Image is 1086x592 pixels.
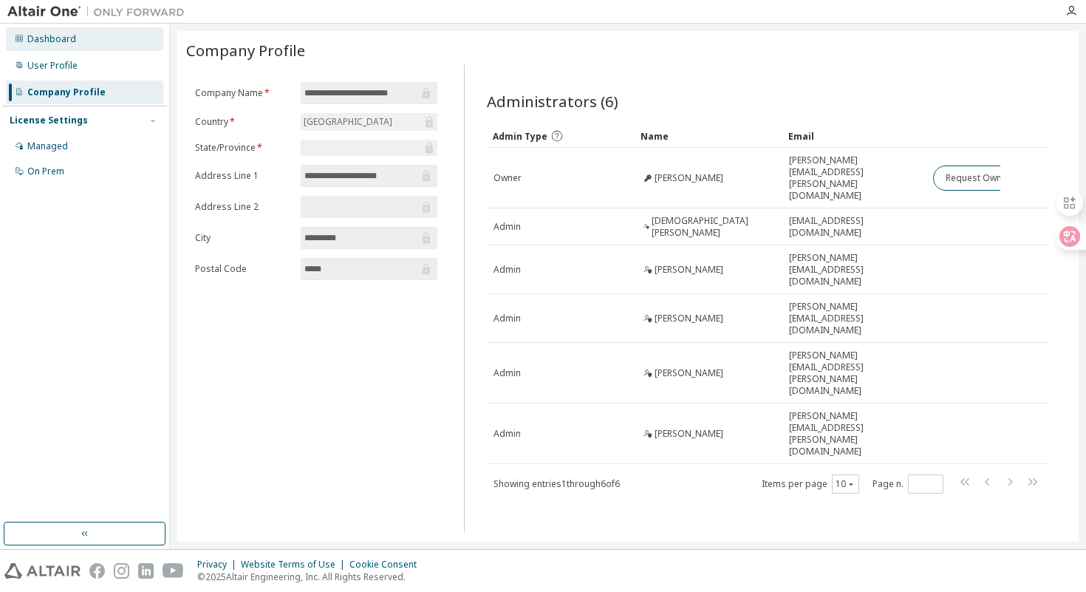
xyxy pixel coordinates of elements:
[494,264,521,276] span: Admin
[494,477,620,490] span: Showing entries 1 through 6 of 6
[114,563,129,579] img: instagram.svg
[301,113,437,131] div: [GEOGRAPHIC_DATA]
[655,264,723,276] span: [PERSON_NAME]
[10,115,88,126] div: License Settings
[195,142,292,154] label: State/Province
[197,559,241,571] div: Privacy
[788,124,921,148] div: Email
[494,367,521,379] span: Admin
[195,263,292,275] label: Postal Code
[195,201,292,213] label: Address Line 2
[163,563,184,579] img: youtube.svg
[641,124,776,148] div: Name
[789,350,920,397] span: [PERSON_NAME][EMAIL_ADDRESS][PERSON_NAME][DOMAIN_NAME]
[789,215,920,239] span: [EMAIL_ADDRESS][DOMAIN_NAME]
[186,40,305,61] span: Company Profile
[138,563,154,579] img: linkedin.svg
[4,563,81,579] img: altair_logo.svg
[655,428,723,440] span: [PERSON_NAME]
[655,313,723,324] span: [PERSON_NAME]
[789,154,920,202] span: [PERSON_NAME][EMAIL_ADDRESS][PERSON_NAME][DOMAIN_NAME]
[652,215,775,239] span: [DEMOGRAPHIC_DATA][PERSON_NAME]
[655,367,723,379] span: [PERSON_NAME]
[195,170,292,182] label: Address Line 1
[27,33,76,45] div: Dashboard
[836,478,856,490] button: 10
[872,474,943,494] span: Page n.
[89,563,105,579] img: facebook.svg
[493,130,547,143] span: Admin Type
[7,4,192,19] img: Altair One
[655,172,723,184] span: [PERSON_NAME]
[933,166,1058,191] button: Request Owner Change
[762,474,859,494] span: Items per page
[349,559,426,571] div: Cookie Consent
[241,559,349,571] div: Website Terms of Use
[27,140,68,152] div: Managed
[789,301,920,336] span: [PERSON_NAME][EMAIL_ADDRESS][DOMAIN_NAME]
[195,116,292,128] label: Country
[27,166,64,177] div: On Prem
[789,252,920,288] span: [PERSON_NAME][EMAIL_ADDRESS][DOMAIN_NAME]
[27,86,106,98] div: Company Profile
[494,428,521,440] span: Admin
[197,571,426,583] p: © 2025 Altair Engineering, Inc. All Rights Reserved.
[27,60,78,72] div: User Profile
[494,172,522,184] span: Owner
[487,91,618,112] span: Administrators (6)
[195,232,292,244] label: City
[301,114,395,130] div: [GEOGRAPHIC_DATA]
[789,410,920,457] span: [PERSON_NAME][EMAIL_ADDRESS][PERSON_NAME][DOMAIN_NAME]
[195,87,292,99] label: Company Name
[494,313,521,324] span: Admin
[494,221,521,233] span: Admin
